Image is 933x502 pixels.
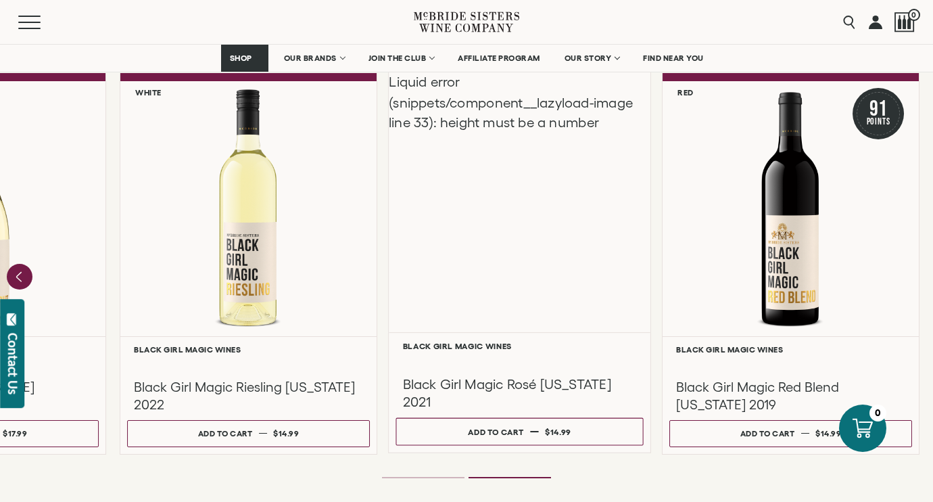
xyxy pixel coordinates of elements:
[221,45,268,72] a: SHOP
[469,477,551,478] li: Page dot 2
[740,424,795,443] div: Add to cart
[458,53,540,63] span: AFFILIATE PROGRAM
[135,88,162,97] h6: White
[676,378,905,413] h3: Black Girl Magic Red Blend [US_STATE] 2019
[360,45,443,72] a: JOIN THE CLUB
[815,429,841,438] span: $14.99
[230,53,253,63] span: SHOP
[643,53,704,63] span: FIND NEAR YOU
[7,264,32,290] button: Previous
[634,45,713,72] a: FIND NEAR YOU
[382,477,464,478] li: Page dot 1
[198,424,253,443] div: Add to cart
[468,421,523,442] div: Add to cart
[565,53,612,63] span: OUR STORY
[389,72,650,332] div: Liquid error (snippets/component__lazyload-image line 33): height must be a number
[676,345,905,354] h6: Black Girl Magic Wines
[6,333,20,394] div: Contact Us
[388,64,651,453] a: Liquid error (snippets/component__lazyload-image line 33): height must be a number Black Girl Mag...
[368,53,427,63] span: JOIN THE CLUB
[869,405,886,421] div: 0
[677,88,694,97] h6: Red
[273,429,299,438] span: $14.99
[669,420,912,447] button: Add to cart $14.99
[908,9,920,21] span: 0
[134,345,363,354] h6: Black Girl Magic Wines
[284,53,337,63] span: OUR BRANDS
[403,341,637,350] h6: Black Girl Magic Wines
[134,378,363,413] h3: Black Girl Magic Riesling [US_STATE] 2022
[396,417,643,445] button: Add to cart $14.99
[662,73,919,455] a: Red 91 Points Black Girl Magic Red Blend Black Girl Magic Wines Black Girl Magic Red Blend [US_ST...
[275,45,353,72] a: OUR BRANDS
[556,45,628,72] a: OUR STORY
[18,16,67,29] button: Mobile Menu Trigger
[449,45,549,72] a: AFFILIATE PROGRAM
[403,375,637,411] h3: Black Girl Magic Rosé [US_STATE] 2021
[3,429,27,438] span: $17.99
[545,427,571,436] span: $14.99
